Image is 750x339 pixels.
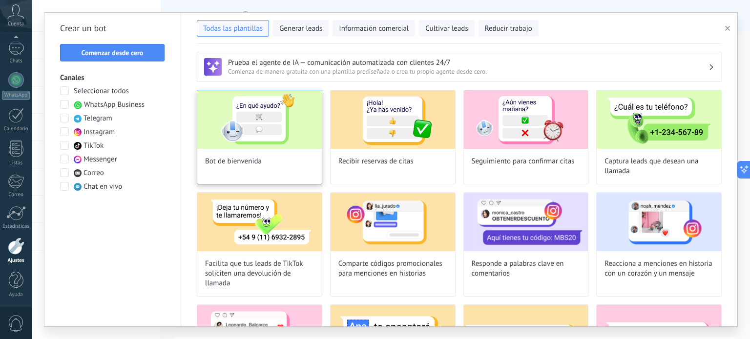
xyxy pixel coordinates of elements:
div: Ayuda [2,292,30,298]
img: Reacciona a menciones en historia con un corazón y un mensaje [597,193,721,251]
img: Bot de bienvenida [197,90,322,149]
span: Recibir reservas de citas [338,157,414,166]
h3: Canales [60,73,165,82]
button: Comenzar desde cero [60,44,165,61]
span: Correo [83,168,104,178]
span: Captura leads que desean una llamada [604,157,713,176]
div: Listas [2,160,30,166]
img: Recibir reservas de citas [331,90,455,149]
span: Instagram [83,127,115,137]
div: Estadísticas [2,223,30,230]
span: Reducir trabajo [485,24,532,34]
button: Cultivar leads [419,20,474,37]
button: Generar leads [273,20,329,37]
img: Responde a palabras clave en comentarios [464,193,588,251]
div: Correo [2,192,30,198]
h2: Crear un bot [60,20,165,36]
span: Telegram [83,114,112,123]
img: Facilita que tus leads de TikTok soliciten una devolución de llamada [197,193,322,251]
span: Reacciona a menciones en historia con un corazón y un mensaje [604,259,713,279]
span: Facilita que tus leads de TikTok soliciten una devolución de llamada [205,259,314,288]
span: Responde a palabras clave en comentarios [472,259,581,279]
span: Comienza de manera gratuita con una plantilla prediseñada o crea tu propio agente desde cero. [228,67,708,76]
div: Ajustes [2,258,30,264]
img: Comparte códigos promocionales para menciones en historias [331,193,455,251]
span: Seguimiento para confirmar citas [472,157,575,166]
button: Todas las plantillas [197,20,269,37]
span: Generar leads [279,24,322,34]
h3: Prueba el agente de IA — comunicación automatizada con clientes 24/7 [228,58,708,67]
div: WhatsApp [2,91,30,100]
span: TikTok [83,141,104,151]
button: Información comercial [333,20,415,37]
span: Información comercial [339,24,409,34]
img: Captura leads que desean una llamada [597,90,721,149]
span: Todas las plantillas [203,24,263,34]
span: Cuenta [8,21,24,27]
button: Reducir trabajo [479,20,539,37]
div: Chats [2,58,30,64]
img: Seguimiento para confirmar citas [464,90,588,149]
span: Chat en vivo [83,182,122,192]
span: Comparte códigos promocionales para menciones en historias [338,259,447,279]
span: Cultivar leads [425,24,468,34]
span: Bot de bienvenida [205,157,262,166]
span: Comenzar desde cero [82,49,144,56]
span: Seleccionar todos [74,86,129,96]
span: WhatsApp Business [84,100,145,110]
div: Calendario [2,126,30,132]
span: Messenger [83,155,117,164]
